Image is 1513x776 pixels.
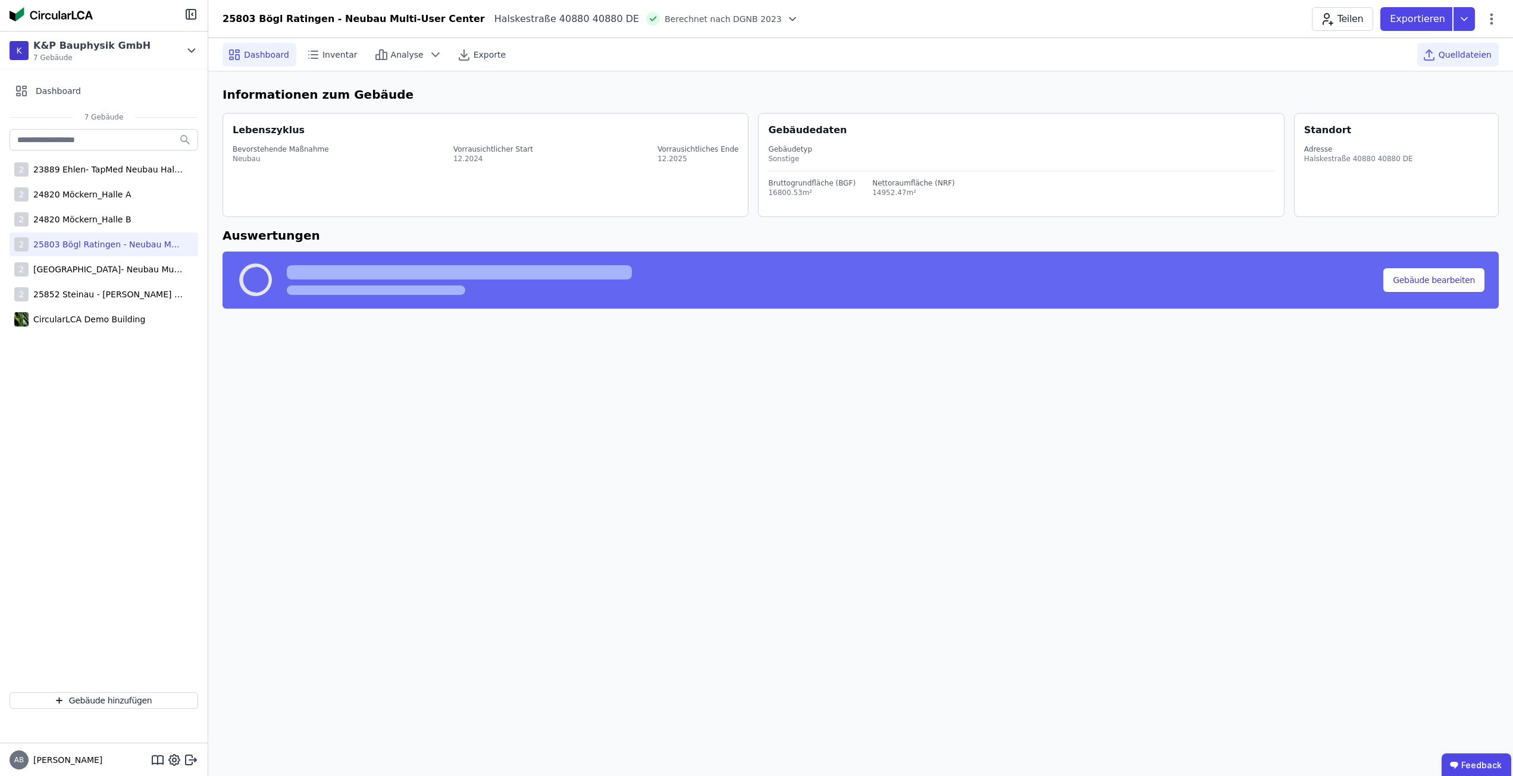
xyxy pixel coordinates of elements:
[768,144,1274,154] div: Gebäudetyp
[73,112,136,122] span: 7 Gebäude
[391,49,424,61] span: Analyse
[474,49,506,61] span: Exporte
[29,263,183,275] div: [GEOGRAPHIC_DATA]- Neubau Multi-User Center
[33,53,151,62] span: 7 Gebäude
[768,188,856,197] div: 16800.53m²
[14,262,29,277] div: 2
[1383,268,1484,292] button: Gebäude bearbeiten
[872,178,955,188] div: Nettoraumfläche (NRF)
[29,238,183,250] div: 25803 Bögl Ratingen - Neubau Multi-User Center
[768,154,1274,164] div: Sonstige
[14,310,29,329] img: CircularLCA Demo Building
[14,287,29,301] div: 2
[1390,12,1448,26] p: Exportieren
[233,144,329,154] div: Bevorstehende Maßnahme
[14,162,29,177] div: 2
[29,313,145,325] div: CircularLCA Demo Building
[1312,7,1373,31] button: Teilen
[244,49,289,61] span: Dashboard
[10,41,29,60] div: K
[665,13,782,25] span: Berechnet nach DGNB 2023
[657,144,738,154] div: Vorrausichtliches Ende
[1304,154,1413,164] div: Halskestraße 40880 40880 DE
[453,144,533,154] div: Vorrausichtlicher Start
[33,39,151,53] div: K&P Bauphysik GmbH
[10,692,198,709] button: Gebäude hinzufügen
[453,154,533,164] div: 12.2024
[29,754,102,766] span: [PERSON_NAME]
[223,86,1499,103] h6: Informationen zum Gebäude
[10,7,93,21] img: Concular
[36,85,81,97] span: Dashboard
[322,49,358,61] span: Inventar
[1304,144,1413,154] div: Adresse
[657,154,738,164] div: 12.2025
[14,212,29,227] div: 2
[29,213,131,225] div: 24820 Möckern_Halle B
[29,188,131,200] div: 24820 Möckern_Halle A
[14,237,29,252] div: 2
[768,178,856,188] div: Bruttogrundfläche (BGF)
[233,154,329,164] div: Neubau
[872,188,955,197] div: 14952.47m²
[14,756,24,764] span: AB
[485,12,640,26] div: Halskestraße 40880 40880 DE
[1439,49,1492,61] span: Quelldateien
[14,187,29,202] div: 2
[29,288,183,300] div: 25852 Steinau - [PERSON_NAME] Logistikzentrum
[768,123,1283,137] div: Gebäudedaten
[223,12,485,26] div: 25803 Bögl Ratingen - Neubau Multi-User Center
[29,164,183,175] div: 23889 Ehlen- TapMed Neubau Halle 2
[1304,123,1351,137] div: Standort
[233,123,305,137] div: Lebenszyklus
[223,227,1499,244] h6: Auswertungen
